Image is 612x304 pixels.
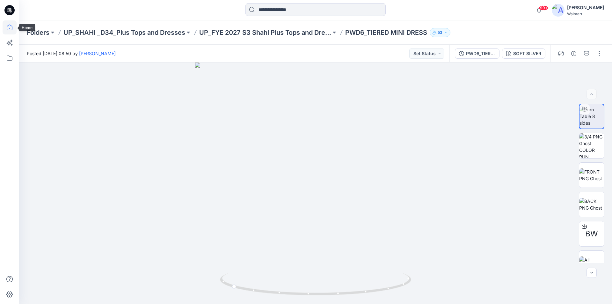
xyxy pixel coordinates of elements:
[552,4,565,17] img: avatar
[438,29,442,36] p: 53
[567,11,604,16] div: Walmart
[63,28,185,37] a: UP_SHAHI _D34_Plus Tops and Dresses
[579,168,604,182] img: FRONT PNG Ghost
[579,106,604,126] img: Turn Table 8 sides
[579,133,604,158] img: 3/4 PNG Ghost COLOR RUN
[466,50,495,57] div: PWD6_TIERED MINI DRESS([DATE])
[199,28,331,37] a: UP_FYE 2027 S3 Shahi Plus Tops and Dress
[502,48,545,59] button: SOFT SILVER
[79,51,116,56] a: [PERSON_NAME]
[430,28,450,37] button: 53
[27,50,116,57] span: Posted [DATE] 08:50 by
[567,4,604,11] div: [PERSON_NAME]
[27,28,49,37] a: Folders
[513,50,541,57] div: SOFT SILVER
[455,48,499,59] button: PWD6_TIERED MINI DRESS([DATE])
[579,256,604,270] img: All colorways
[579,198,604,211] img: BACK PNG Ghost
[345,28,427,37] p: PWD6_TIERED MINI DRESS
[539,5,548,11] span: 99+
[569,48,579,59] button: Details
[585,228,598,240] span: BW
